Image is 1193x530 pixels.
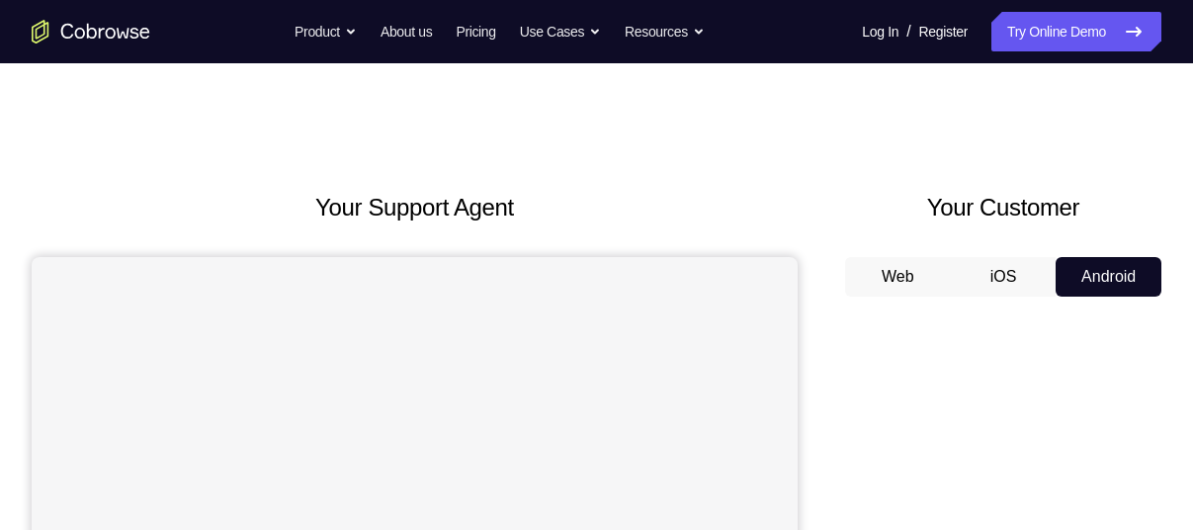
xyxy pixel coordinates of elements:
button: Android [1056,257,1161,297]
a: Register [919,12,968,51]
button: iOS [951,257,1057,297]
button: Product [295,12,357,51]
a: Try Online Demo [991,12,1161,51]
button: Web [845,257,951,297]
a: Log In [862,12,898,51]
a: About us [381,12,432,51]
button: Resources [625,12,705,51]
span: / [906,20,910,44]
a: Pricing [456,12,495,51]
h2: Your Support Agent [32,190,798,225]
a: Go to the home page [32,20,150,44]
button: Use Cases [520,12,601,51]
h2: Your Customer [845,190,1161,225]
